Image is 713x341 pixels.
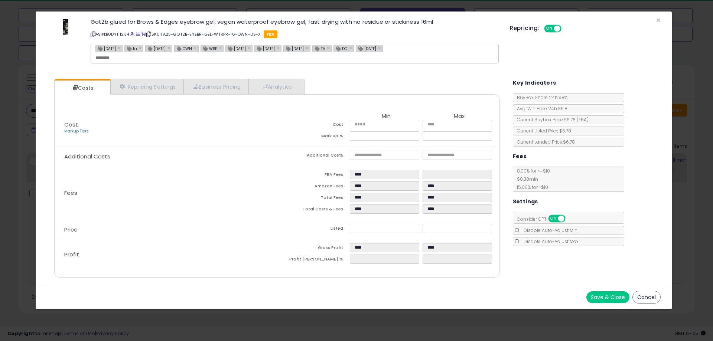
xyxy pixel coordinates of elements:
span: [DATE] [284,45,304,52]
p: Price [58,227,277,233]
th: Min [350,113,423,120]
td: Profit [PERSON_NAME] % [277,255,350,266]
a: Markup Tiers [64,128,89,134]
a: × [306,45,310,51]
span: [DATE] [226,45,246,52]
span: × [656,15,661,26]
a: Your listing only [141,31,145,37]
span: DO [334,45,347,52]
span: ( FBA ) [577,117,589,123]
span: 8.00 % for <= $10 [513,168,550,190]
a: × [277,45,281,51]
a: × [194,45,198,51]
td: Listed [277,224,350,235]
h5: Key Indicators [513,78,556,88]
h3: Got2b glued for Brows & Edges eyebrow gel, vegan waterproof eyebrow gel, fast drying with no resi... [91,19,499,24]
span: Disable Auto-Adjust Max [520,238,579,245]
span: 15.00 % for > $10 [513,184,548,190]
td: Total Fees [277,193,350,204]
td: Mark up % [277,131,350,143]
td: Cost [277,120,350,131]
p: Cost [58,122,277,134]
a: × [167,45,172,51]
span: OWN [175,45,192,52]
span: Avg. Win Price 24h: $6.81 [513,105,569,112]
a: Business Pricing [184,79,249,94]
a: × [139,45,143,51]
span: ON [549,216,558,222]
td: Gross Profit [277,243,350,255]
span: OFF [560,26,572,32]
span: Consider CPT: [513,216,575,222]
td: Additional Costs [277,151,350,162]
span: [DATE] [255,45,275,52]
span: $6.78 [564,117,589,123]
span: [DATE] [146,45,166,52]
a: BuyBox page [130,31,134,37]
span: Current Listed Price: $6.78 [513,128,571,134]
a: × [327,45,332,51]
p: Profit [58,252,277,258]
td: FBA Fees [277,170,350,181]
a: × [349,45,354,51]
span: TA [313,45,325,52]
p: ASIN: B0DY111234 | SKU: TA25-GOT2B-EYEBR-GEL-WTRPR-16-OWN-US-X1 [91,28,499,40]
a: All offer listings [136,31,140,37]
a: Costs [55,81,110,95]
button: Save & Close [586,291,629,303]
span: ON [545,26,554,32]
span: WBB [201,45,217,52]
a: Repricing Settings [110,79,184,94]
span: OFF [564,216,576,222]
span: Current Landed Price: $6.78 [513,139,575,145]
th: Max [423,113,495,120]
button: Cancel [632,291,661,304]
a: × [219,45,224,51]
span: ta [125,45,137,52]
h5: Settings [513,197,538,206]
a: × [118,45,122,51]
a: × [378,45,382,51]
td: Total Costs & Fees [277,204,350,216]
a: Analytics [249,79,304,94]
img: 3161GxjzCPL._SL60_.jpg [55,19,77,35]
span: FBA [264,30,277,38]
h5: Fees [513,152,527,161]
span: Disable Auto-Adjust Min [520,227,577,233]
span: [DATE] [356,45,376,52]
p: Additional Costs [58,154,277,160]
a: × [248,45,252,51]
p: Fees [58,190,277,196]
span: Current Buybox Price: [513,117,589,123]
span: BuyBox Share 24h: 98% [513,94,567,101]
span: $0.30 min [513,176,538,182]
h5: Repricing: [510,25,540,31]
span: [DATE] [96,45,116,52]
td: Amazon Fees [277,181,350,193]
